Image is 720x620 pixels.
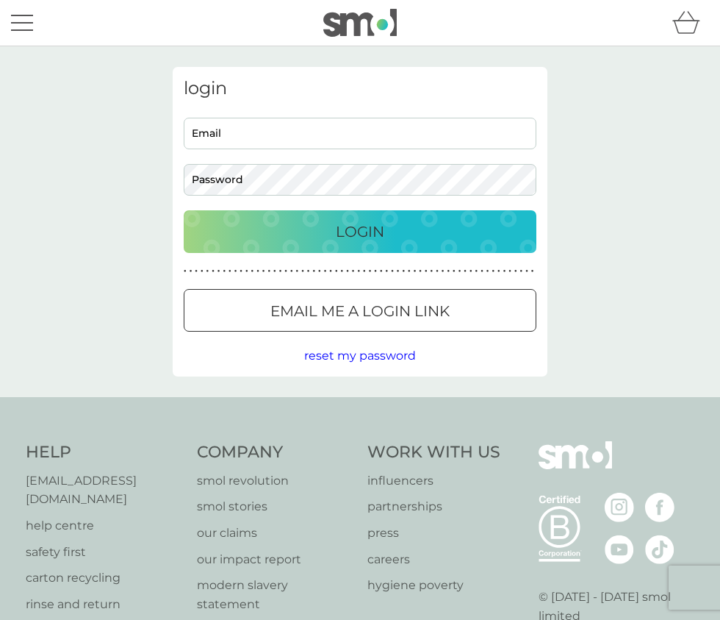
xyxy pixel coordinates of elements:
[228,268,231,275] p: ●
[352,268,355,275] p: ●
[346,268,349,275] p: ●
[367,550,500,569] a: careers
[402,268,405,275] p: ●
[197,441,353,464] h4: Company
[436,268,439,275] p: ●
[369,268,372,275] p: ●
[605,493,634,522] img: visit the smol Instagram page
[363,268,366,275] p: ●
[367,524,500,543] p: press
[380,268,383,275] p: ●
[26,516,182,535] a: help centre
[307,268,310,275] p: ●
[26,441,182,464] h4: Help
[234,268,237,275] p: ●
[26,543,182,562] a: safety first
[197,524,353,543] a: our claims
[531,268,534,275] p: ●
[486,268,489,275] p: ●
[201,268,204,275] p: ●
[296,268,299,275] p: ●
[458,268,461,275] p: ●
[270,299,450,323] p: Email me a login link
[367,471,500,491] a: influencers
[336,220,384,243] p: Login
[11,9,33,37] button: menu
[217,268,220,275] p: ●
[497,268,500,275] p: ●
[514,268,517,275] p: ●
[267,268,270,275] p: ●
[341,268,344,275] p: ●
[273,268,276,275] p: ●
[304,346,416,366] button: reset my password
[414,268,417,275] p: ●
[184,289,536,332] button: Email me a login link
[301,268,304,275] p: ●
[335,268,338,275] p: ●
[195,268,198,275] p: ●
[262,268,265,275] p: ●
[184,78,536,99] h3: login
[184,210,536,253] button: Login
[397,268,400,275] p: ●
[464,268,467,275] p: ●
[367,497,500,516] a: partnerships
[480,268,483,275] p: ●
[367,441,500,464] h4: Work With Us
[312,268,315,275] p: ●
[508,268,511,275] p: ●
[26,569,182,588] a: carton recycling
[245,268,248,275] p: ●
[197,471,353,491] a: smol revolution
[391,268,394,275] p: ●
[357,268,360,275] p: ●
[329,268,332,275] p: ●
[367,576,500,595] a: hygiene poverty
[408,268,411,275] p: ●
[197,497,353,516] a: smol stories
[605,535,634,564] img: visit the smol Youtube page
[469,268,472,275] p: ●
[453,268,456,275] p: ●
[323,9,397,37] img: smol
[645,535,674,564] img: visit the smol Tiktok page
[240,268,242,275] p: ●
[386,268,389,275] p: ●
[425,268,428,275] p: ●
[645,493,674,522] img: visit the smol Facebook page
[442,268,444,275] p: ●
[539,441,612,491] img: smol
[475,268,478,275] p: ●
[279,268,282,275] p: ●
[374,268,377,275] p: ●
[419,268,422,275] p: ●
[304,349,416,363] span: reset my password
[190,268,192,275] p: ●
[26,471,182,509] a: [EMAIL_ADDRESS][DOMAIN_NAME]
[212,268,215,275] p: ●
[447,268,450,275] p: ●
[525,268,528,275] p: ●
[197,576,353,613] a: modern slavery statement
[492,268,494,275] p: ●
[431,268,433,275] p: ●
[197,550,353,569] a: our impact report
[290,268,293,275] p: ●
[324,268,327,275] p: ●
[26,595,182,614] a: rinse and return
